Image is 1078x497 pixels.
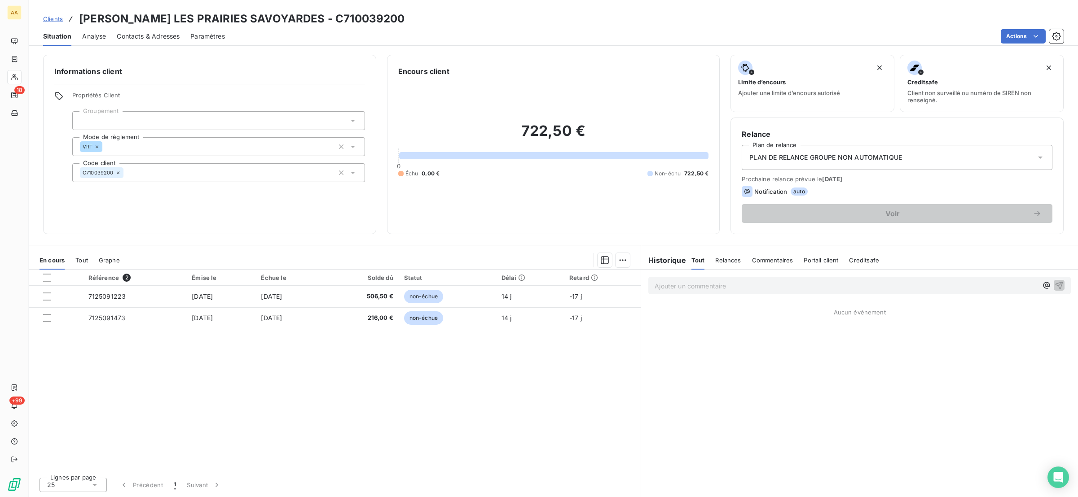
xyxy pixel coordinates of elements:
span: [DATE] [192,292,213,300]
div: Échue le [261,274,320,281]
span: Clients [43,15,63,22]
span: non-échue [404,311,443,325]
span: Tout [75,257,88,264]
span: 722,50 € [684,170,708,178]
span: Portail client [804,257,838,264]
span: 14 j [502,292,512,300]
button: Limite d’encoursAjouter une limite d’encours autorisé [730,55,894,112]
span: 7125091473 [88,314,126,322]
button: Précédent [114,475,168,494]
h3: [PERSON_NAME] LES PRAIRIES SAVOYARDES - C710039200 [79,11,405,27]
button: Suivant [181,475,227,494]
span: [DATE] [192,314,213,322]
span: -17 j [569,314,582,322]
span: Voir [752,210,1033,217]
div: Émise le [192,274,250,281]
span: 25 [47,480,55,489]
span: 18 [14,86,25,94]
span: 0,00 € [422,170,440,178]
span: Graphe [99,257,120,264]
div: Délai [502,274,559,281]
span: +99 [9,397,25,405]
span: Échu [405,170,418,178]
span: PLAN DE RELANCE GROUPE NON AUTOMATIQUE [749,153,902,162]
span: [DATE] [261,292,282,300]
div: Solde dû [331,274,393,281]
span: Limite d’encours [738,78,786,86]
span: Propriétés Client [72,92,365,104]
span: 7125091223 [88,292,126,300]
span: Paramètres [190,32,225,41]
span: 506,50 € [331,292,393,301]
span: Relances [715,257,741,264]
span: non-échue [404,290,443,303]
span: Creditsafe [907,78,938,86]
div: AA [7,5,22,20]
input: Ajouter une valeur [80,117,87,125]
h6: Encours client [398,66,449,77]
div: Référence [88,274,181,282]
span: auto [791,187,808,196]
span: Prochaine relance prévue le [742,175,1052,183]
span: Situation [43,32,71,41]
button: CreditsafeClient non surveillé ou numéro de SIREN non renseigné. [900,55,1064,112]
span: -17 j [569,292,582,300]
span: Ajouter une limite d’encours autorisé [738,89,840,96]
span: VRT [83,144,92,149]
button: Actions [1001,29,1046,44]
h6: Relance [742,129,1052,140]
button: Voir [742,204,1052,223]
span: 14 j [502,314,512,322]
span: Analyse [82,32,106,41]
span: Non-échu [655,170,681,178]
span: 0 [397,162,400,170]
span: Creditsafe [849,257,879,264]
div: Open Intercom Messenger [1047,466,1069,488]
span: C710039200 [83,170,114,175]
a: Clients [43,14,63,23]
span: 216,00 € [331,314,393,323]
h6: Historique [641,255,686,266]
span: Commentaires [752,257,793,264]
span: 1 [174,480,176,489]
span: En cours [40,257,65,264]
input: Ajouter une valeur [123,169,131,177]
span: Client non surveillé ou numéro de SIREN non renseigné. [907,89,1056,104]
span: 2 [123,274,131,282]
input: Ajouter une valeur [102,143,110,151]
h6: Informations client [54,66,365,77]
div: Statut [404,274,491,281]
button: 1 [168,475,181,494]
span: [DATE] [261,314,282,322]
span: [DATE] [822,175,842,183]
span: Tout [691,257,705,264]
h2: 722,50 € [398,122,709,149]
span: Aucun évènement [834,309,886,316]
img: Logo LeanPay [7,477,22,492]
span: Contacts & Adresses [117,32,180,41]
span: Notification [754,188,787,195]
div: Retard [569,274,635,281]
